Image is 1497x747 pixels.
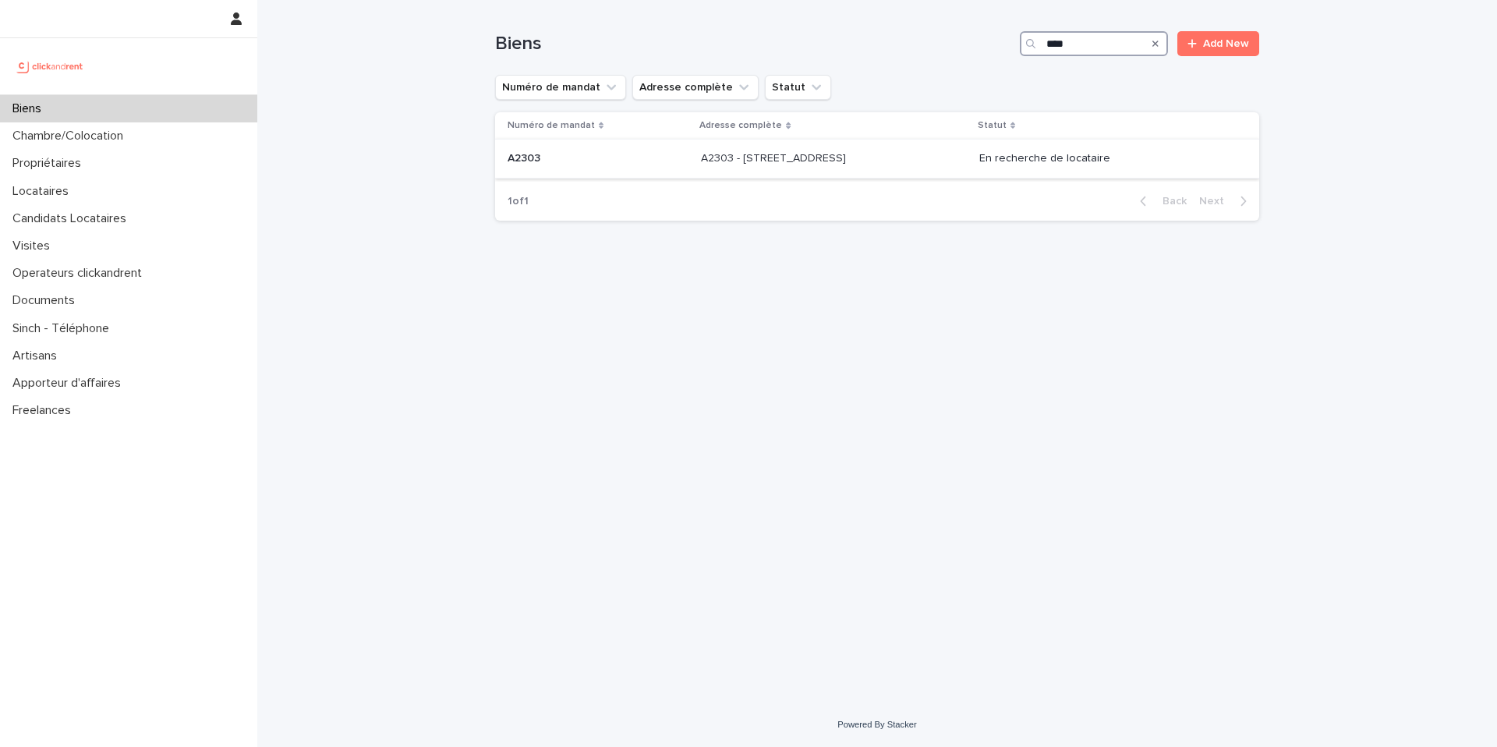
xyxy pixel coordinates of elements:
img: UCB0brd3T0yccxBKYDjQ [12,51,88,82]
a: Powered By Stacker [837,720,916,729]
a: Add New [1177,31,1259,56]
tr: A2303A2303 A2303 - [STREET_ADDRESS]A2303 - [STREET_ADDRESS] En recherche de locataire [495,140,1259,179]
input: Search [1020,31,1168,56]
span: Back [1153,196,1187,207]
button: Next [1193,194,1259,208]
p: 1 of 1 [495,182,541,221]
p: Candidats Locataires [6,211,139,226]
span: Next [1199,196,1233,207]
p: Sinch - Téléphone [6,321,122,336]
p: Apporteur d'affaires [6,376,133,391]
p: Biens [6,101,54,116]
p: Visites [6,239,62,253]
p: Numéro de mandat [508,117,595,134]
p: Freelances [6,403,83,418]
button: Statut [765,75,831,100]
p: Operateurs clickandrent [6,266,154,281]
p: Chambre/Colocation [6,129,136,143]
p: Statut [978,117,1007,134]
h1: Biens [495,33,1014,55]
p: Locataires [6,184,81,199]
p: Artisans [6,349,69,363]
button: Adresse complète [632,75,759,100]
p: En recherche de locataire [979,152,1234,165]
span: Add New [1203,38,1249,49]
p: Propriétaires [6,156,94,171]
button: Numéro de mandat [495,75,626,100]
p: Adresse complète [699,117,782,134]
p: A2303 [508,149,543,165]
p: A2303 - [STREET_ADDRESS] [701,149,849,165]
button: Back [1127,194,1193,208]
p: Documents [6,293,87,308]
